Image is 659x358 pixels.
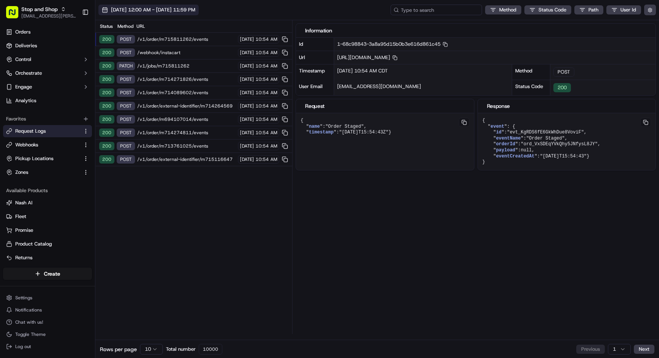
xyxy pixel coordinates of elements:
span: [URL][DOMAIN_NAME] [337,54,397,61]
a: 💻API Documentation [61,167,125,181]
span: Status Code [538,6,566,13]
div: Favorites [3,113,92,125]
button: Stop and Shop [21,5,58,13]
img: Matthew Saporito [8,111,20,123]
span: [DATE] [240,90,254,96]
span: Log out [15,344,31,350]
span: eventName [496,136,521,141]
span: id [496,130,501,135]
button: Nash AI [3,197,92,209]
div: Past conversations [8,99,51,105]
span: Webhooks [15,141,38,148]
div: Status [98,23,114,29]
div: 200 [99,35,114,43]
span: payload [496,148,515,153]
span: Total number [166,346,196,353]
button: User Id [606,5,641,14]
span: 10:54 AM [256,90,277,96]
span: [DATE] [240,36,254,42]
a: Nash AI [6,199,89,206]
button: Start new chat [130,75,139,84]
span: Deliveries [15,42,37,49]
div: POST [117,75,135,83]
span: Engage [15,83,32,90]
div: Timestamp [296,64,334,80]
span: "ord_VxSDEqYVkQhy5JNfysL8JY" [521,141,598,147]
button: [DATE] 12:00 AM - [DATE] 11:59 PM [98,5,199,15]
span: Chat with us! [15,319,43,325]
span: [DATE] [240,103,254,109]
div: PATCH [117,62,135,70]
div: 200 [99,142,114,150]
div: Request [305,102,465,110]
a: Product Catalog [6,241,89,247]
div: Status Code [512,80,550,95]
span: 10:54 AM [256,143,277,149]
span: "[DATE]T15:54:43Z" [339,130,389,135]
span: [DATE] [240,116,254,122]
div: We're available if you need us! [34,80,105,87]
div: POST [117,115,135,124]
span: [DATE] [240,76,254,82]
button: Stop and Shop[EMAIL_ADDRESS][PERSON_NAME][DOMAIN_NAME] [3,3,79,21]
div: 200 [553,83,571,92]
button: Fleet [3,210,92,223]
pre: { " ": , " ": } [296,113,474,140]
div: Method [116,23,134,29]
span: • [63,139,66,145]
img: Nash [8,8,23,23]
div: POST [117,35,135,43]
span: Pylon [76,189,92,195]
div: Information [305,27,646,34]
span: eventCreatedAt [496,154,535,159]
span: name [309,124,320,129]
p: Welcome 👋 [8,31,139,43]
button: Zones [3,166,92,178]
a: Zones [6,169,80,176]
button: [EMAIL_ADDRESS][PERSON_NAME][DOMAIN_NAME] [21,13,76,19]
span: Notifications [15,307,42,313]
div: 200 [99,75,114,83]
button: Product Catalog [3,238,92,250]
span: 10:54 AM [256,116,277,122]
span: [DATE] 12:00 AM - [DATE] 11:59 PM [111,6,195,13]
div: POST [117,128,135,137]
a: 📗Knowledge Base [5,167,61,181]
span: orderId [496,141,515,147]
span: Nash AI [15,199,32,206]
span: Knowledge Base [15,170,58,178]
div: Id [296,38,334,51]
button: Create [3,268,92,280]
span: 1-68c98843-3a8a95d15b0b3e616d861c45 [337,41,448,47]
span: Analytics [15,97,36,104]
a: Webhooks [6,141,80,148]
a: Promise [6,227,89,234]
span: /v1/order/external-identifier/m715116647 [137,156,236,162]
div: Response [487,102,646,110]
span: [PERSON_NAME] [24,118,62,124]
span: /v1/order/m714271826/events [137,76,236,82]
span: [EMAIL_ADDRESS][DOMAIN_NAME] [337,83,421,90]
div: User Email [296,80,334,96]
span: Request Logs [15,128,46,135]
button: Status Code [524,5,571,14]
img: Matthew Saporito [8,132,20,144]
span: 10:54 AM [256,156,277,162]
div: 📗 [8,171,14,177]
button: Next [634,345,654,354]
span: Toggle Theme [15,331,46,337]
span: /v1/order/m713761025/events [137,143,236,149]
button: Webhooks [3,139,92,151]
span: • [63,118,66,124]
button: Promise [3,224,92,236]
div: Url [296,51,334,64]
button: Returns [3,252,92,264]
input: Got a question? Start typing here... [20,49,137,57]
div: 200 [99,48,114,57]
div: 200 [99,115,114,124]
img: 3855928211143_97847f850aaaf9af0eff_72.jpg [16,73,30,87]
div: 200 [99,102,114,110]
div: 💻 [64,171,71,177]
span: Pickup Locations [15,155,53,162]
